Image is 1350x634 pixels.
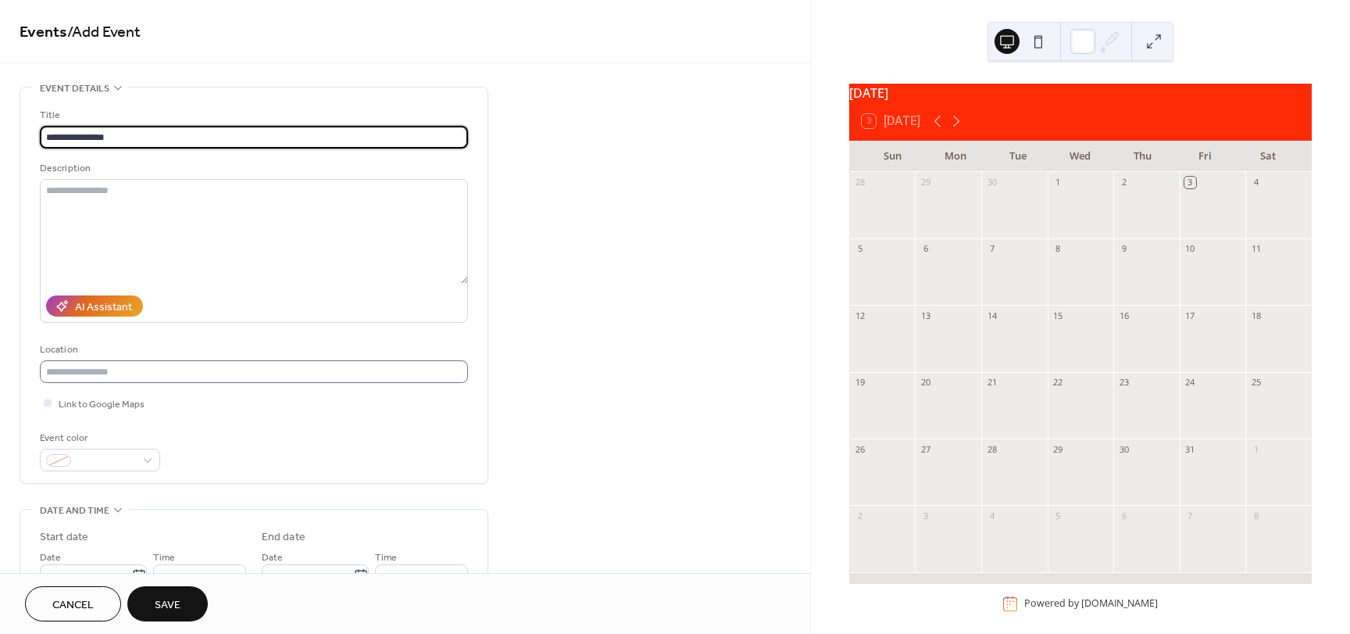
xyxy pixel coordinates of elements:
[1052,510,1064,521] div: 5
[1184,510,1196,521] div: 7
[52,597,94,614] span: Cancel
[40,160,465,177] div: Description
[986,377,998,389] div: 21
[75,299,132,316] div: AI Assistant
[40,503,109,519] span: Date and time
[155,597,180,614] span: Save
[40,430,157,446] div: Event color
[67,17,141,48] span: / Add Event
[986,443,998,455] div: 28
[40,550,61,566] span: Date
[986,310,998,321] div: 14
[1052,243,1064,255] div: 8
[854,310,866,321] div: 12
[1184,177,1196,188] div: 3
[1118,177,1130,188] div: 2
[46,296,143,317] button: AI Assistant
[1184,310,1196,321] div: 17
[153,550,175,566] span: Time
[1250,310,1262,321] div: 18
[1052,377,1064,389] div: 22
[1237,141,1299,172] div: Sat
[59,396,145,413] span: Link to Google Maps
[1049,141,1112,172] div: Wed
[1112,141,1174,172] div: Thu
[1184,243,1196,255] div: 10
[1081,597,1158,611] a: [DOMAIN_NAME]
[920,177,931,188] div: 29
[854,177,866,188] div: 28
[920,443,931,455] div: 27
[1250,377,1262,389] div: 25
[1184,377,1196,389] div: 24
[40,107,465,124] div: Title
[262,550,283,566] span: Date
[920,243,931,255] div: 6
[1052,310,1064,321] div: 15
[1250,243,1262,255] div: 11
[986,510,998,521] div: 4
[1118,243,1130,255] div: 9
[920,510,931,521] div: 3
[1250,443,1262,455] div: 1
[986,177,998,188] div: 30
[854,377,866,389] div: 19
[1250,177,1262,188] div: 4
[987,141,1049,172] div: Tue
[1024,597,1158,611] div: Powered by
[854,443,866,455] div: 26
[849,84,1312,102] div: [DATE]
[1118,443,1130,455] div: 30
[40,529,88,546] div: Start date
[1052,443,1064,455] div: 29
[854,243,866,255] div: 5
[854,510,866,521] div: 2
[1118,377,1130,389] div: 23
[1174,141,1237,172] div: Fri
[1118,510,1130,521] div: 6
[25,586,121,621] button: Cancel
[1250,510,1262,521] div: 8
[1052,177,1064,188] div: 1
[924,141,987,172] div: Mon
[20,17,67,48] a: Events
[1118,310,1130,321] div: 16
[375,550,397,566] span: Time
[40,342,465,358] div: Location
[920,310,931,321] div: 13
[862,141,924,172] div: Sun
[40,81,109,97] span: Event details
[1184,443,1196,455] div: 31
[920,377,931,389] div: 20
[127,586,208,621] button: Save
[986,243,998,255] div: 7
[262,529,305,546] div: End date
